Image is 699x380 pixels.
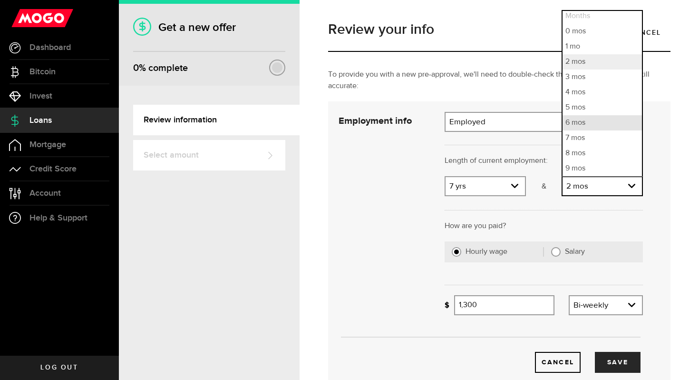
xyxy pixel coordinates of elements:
[29,43,71,52] span: Dashboard
[29,92,52,100] span: Invest
[133,60,188,77] div: % complete
[29,116,52,125] span: Loans
[339,116,412,126] strong: Employment info
[620,22,670,42] a: Cancel
[133,62,139,74] span: 0
[8,4,36,32] button: Open LiveChat chat widget
[29,165,77,173] span: Credit Score
[595,352,641,373] button: Save
[466,247,544,257] label: Hourly wage
[570,296,642,314] a: expand select
[29,189,61,198] span: Account
[328,69,670,92] p: To provide you with a new pre-approval, we'll need to double-check that the following info is sti...
[535,352,581,373] button: Cancel
[563,130,642,146] li: 7 mos
[29,140,66,149] span: Mortgage
[29,68,56,76] span: Bitcoin
[563,85,642,100] li: 4 mos
[40,364,78,371] span: Log out
[446,113,642,131] a: expand select
[133,105,300,135] a: Review information
[563,39,642,54] li: 1 mo
[133,140,285,170] a: Select amount
[445,220,643,232] p: How are you paid?
[563,70,642,85] li: 3 mos
[563,9,642,24] li: Months
[452,247,461,257] input: Hourly wage
[328,22,670,37] h1: Review your info
[563,115,642,130] li: 6 mos
[563,146,642,161] li: 8 mos
[445,155,643,167] p: Length of current employment:
[565,247,636,257] label: Salary
[526,181,561,192] p: &
[563,100,642,115] li: 5 mos
[446,177,525,195] a: expand select
[563,24,642,39] li: 0 mos
[29,214,87,222] span: Help & Support
[133,20,285,34] h1: Get a new offer
[563,54,642,70] li: 2 mos
[563,161,642,176] li: 9 mos
[563,176,642,191] li: 10 mos
[563,177,642,195] a: expand select
[551,247,561,257] input: Salary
